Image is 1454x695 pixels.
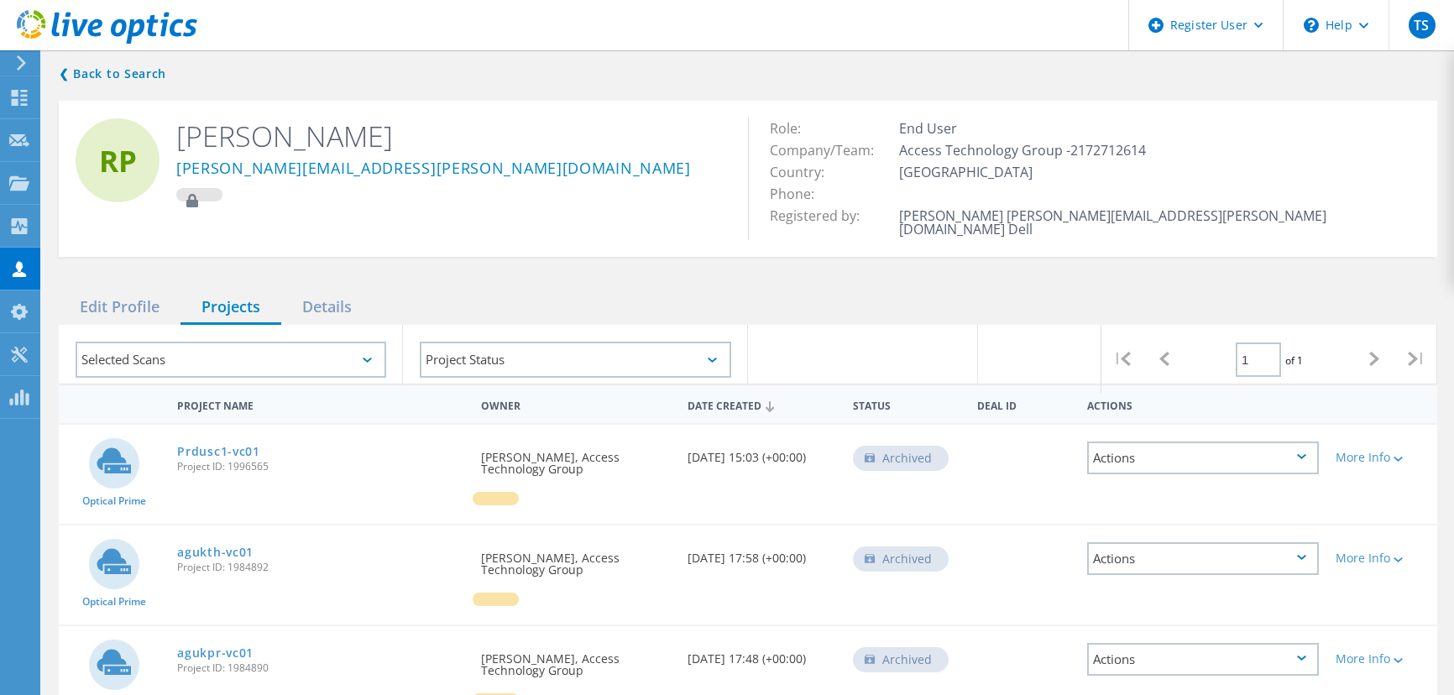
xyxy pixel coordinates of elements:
span: Registered by: [770,206,876,225]
div: [DATE] 15:03 (+00:00) [679,425,845,480]
div: Actions [1079,389,1327,420]
svg: \n [1304,18,1319,33]
span: Role: [770,119,818,138]
div: [PERSON_NAME], Access Technology Group [473,626,679,693]
div: More Info [1336,653,1429,665]
a: Live Optics Dashboard [17,35,197,47]
div: [DATE] 17:48 (+00:00) [679,626,845,682]
a: [PERSON_NAME][EMAIL_ADDRESS][PERSON_NAME][DOMAIN_NAME] [176,160,691,178]
span: Project ID: 1996565 [177,462,463,472]
span: Access Technology Group -2172712614 [899,141,1163,159]
span: Country: [770,163,841,181]
div: Actions [1087,442,1319,474]
div: Status [845,389,969,420]
div: Actions [1087,643,1319,676]
div: [PERSON_NAME], Access Technology Group [473,525,679,593]
h2: [PERSON_NAME] [176,118,723,154]
td: [PERSON_NAME] [PERSON_NAME][EMAIL_ADDRESS][PERSON_NAME][DOMAIN_NAME] Dell [895,205,1420,240]
div: Actions [1087,542,1319,575]
span: of 1 [1285,353,1303,368]
div: Project Status [420,342,730,378]
span: Optical Prime [82,496,146,506]
a: Back to search [59,64,166,84]
div: Details [281,290,373,325]
td: [GEOGRAPHIC_DATA] [895,161,1420,183]
span: Company/Team: [770,141,891,159]
div: Archived [853,446,949,471]
div: | [1395,325,1437,393]
span: Optical Prime [82,597,146,607]
div: Deal Id [969,389,1079,420]
span: TS [1414,18,1429,32]
div: Edit Profile [59,290,180,325]
span: Project ID: 1984892 [177,562,463,572]
span: RP [99,146,137,175]
span: Project ID: 1984890 [177,663,463,673]
div: Project Name [169,389,472,420]
div: Selected Scans [76,342,386,378]
div: [DATE] 17:58 (+00:00) [679,525,845,581]
div: [PERSON_NAME], Access Technology Group [473,425,679,492]
div: | [1101,325,1143,393]
div: Archived [853,647,949,672]
div: Owner [473,389,679,420]
a: Prdusc1-vc01 [177,446,259,457]
a: agukpr-vc01 [177,647,254,659]
div: Date Created [679,389,845,421]
a: agukth-vc01 [177,546,254,558]
div: Projects [180,290,281,325]
div: More Info [1336,452,1429,463]
span: Phone: [770,185,831,203]
td: End User [895,118,1420,139]
div: Archived [853,546,949,572]
div: More Info [1336,552,1429,564]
